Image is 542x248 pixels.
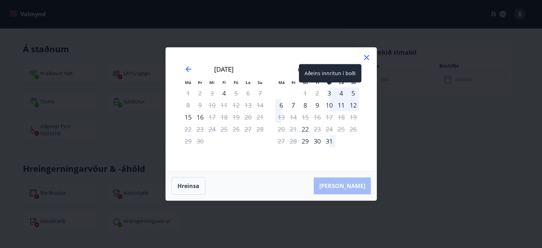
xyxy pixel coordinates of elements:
[299,135,311,147] div: Aðeins innritun í boði
[347,87,359,99] div: 5
[299,99,311,111] div: 8
[218,111,230,123] td: Not available. fimmtudagur, 18. september 2025
[323,99,335,111] div: 10
[275,135,287,147] td: Not available. mánudagur, 27. október 2025
[299,64,361,83] div: Aðeins innritun í boði
[323,135,335,147] div: 31
[347,87,359,99] td: Choose sunnudagur, 5. október 2025 as your check-in date. It’s available.
[311,111,323,123] td: Not available. fimmtudagur, 16. október 2025
[299,123,311,135] td: Choose miðvikudagur, 22. október 2025 as your check-in date. It’s available.
[198,80,202,85] small: Þr
[206,123,218,135] td: Not available. miðvikudagur, 24. september 2025
[206,87,218,99] td: Not available. miðvikudagur, 3. september 2025
[311,99,323,111] div: 9
[258,80,263,85] small: Su
[171,177,205,195] button: Hreinsa
[230,87,242,99] td: Not available. föstudagur, 5. september 2025
[218,123,230,135] td: Not available. fimmtudagur, 25. september 2025
[347,111,359,123] td: Not available. sunnudagur, 19. október 2025
[335,111,347,123] td: Not available. laugardagur, 18. október 2025
[218,87,230,99] td: Choose fimmtudagur, 4. september 2025 as your check-in date. It’s available.
[299,87,311,99] td: Not available. miðvikudagur, 1. október 2025
[174,56,368,163] div: Calendar
[182,87,194,99] td: Not available. mánudagur, 1. september 2025
[299,99,311,111] td: Choose miðvikudagur, 8. október 2025 as your check-in date. It’s available.
[254,99,266,111] td: Not available. sunnudagur, 14. september 2025
[311,123,323,135] div: Aðeins útritun í boði
[218,87,230,99] div: Aðeins innritun í boði
[323,87,335,99] div: Aðeins innritun í boði
[230,87,242,99] div: Aðeins útritun í boði
[323,99,335,111] td: Choose föstudagur, 10. október 2025 as your check-in date. It’s available.
[254,123,266,135] td: Not available. sunnudagur, 28. september 2025
[275,111,287,123] div: Aðeins útritun í boði
[311,87,323,99] td: Not available. fimmtudagur, 2. október 2025
[275,99,287,111] div: 6
[287,111,299,123] td: Not available. þriðjudagur, 14. október 2025
[311,99,323,111] td: Choose fimmtudagur, 9. október 2025 as your check-in date. It’s available.
[206,111,218,123] div: Aðeins útritun í boði
[298,65,337,73] strong: október 2025
[242,123,254,135] td: Not available. laugardagur, 27. september 2025
[184,65,193,73] div: Move backward to switch to the previous month.
[323,135,335,147] td: Choose föstudagur, 31. október 2025 as your check-in date. It’s available.
[234,80,238,85] small: Fö
[185,80,191,85] small: Má
[194,111,206,123] div: 16
[182,111,194,123] td: Choose mánudagur, 15. september 2025 as your check-in date. It’s available.
[182,135,194,147] td: Not available. mánudagur, 29. september 2025
[311,135,323,147] div: 30
[335,87,347,99] div: 4
[275,111,287,123] td: Not available. mánudagur, 13. október 2025
[335,99,347,111] div: 11
[194,99,206,111] td: Not available. þriðjudagur, 9. september 2025
[242,111,254,123] td: Not available. laugardagur, 20. september 2025
[194,87,206,99] td: Not available. þriðjudagur, 2. september 2025
[182,99,194,111] td: Not available. mánudagur, 8. september 2025
[278,80,285,85] small: Má
[206,99,218,111] td: Not available. miðvikudagur, 10. september 2025
[287,99,299,111] div: 7
[299,111,311,123] td: Not available. miðvikudagur, 15. október 2025
[299,135,311,147] td: Choose miðvikudagur, 29. október 2025 as your check-in date. It’s available.
[323,123,335,135] td: Not available. föstudagur, 24. október 2025
[323,87,335,99] td: Choose föstudagur, 3. október 2025 as your check-in date. It’s available.
[206,111,218,123] td: Not available. miðvikudagur, 17. september 2025
[335,87,347,99] td: Choose laugardagur, 4. október 2025 as your check-in date. It’s available.
[335,123,347,135] td: Not available. laugardagur, 25. október 2025
[230,111,242,123] td: Not available. föstudagur, 19. september 2025
[323,111,335,123] td: Not available. föstudagur, 17. október 2025
[347,99,359,111] div: 12
[275,99,287,111] td: Choose mánudagur, 6. október 2025 as your check-in date. It’s available.
[230,123,242,135] td: Not available. föstudagur, 26. september 2025
[246,80,251,85] small: La
[194,123,206,135] td: Not available. þriðjudagur, 23. september 2025
[299,123,311,135] div: Aðeins innritun í boði
[214,65,234,73] strong: [DATE]
[242,99,254,111] td: Not available. laugardagur, 13. september 2025
[182,123,194,135] td: Not available. mánudagur, 22. september 2025
[254,111,266,123] td: Not available. sunnudagur, 21. september 2025
[347,123,359,135] td: Not available. sunnudagur, 26. október 2025
[209,80,215,85] small: Mi
[347,99,359,111] td: Choose sunnudagur, 12. október 2025 as your check-in date. It’s available.
[311,135,323,147] td: Choose fimmtudagur, 30. október 2025 as your check-in date. It’s available.
[242,87,254,99] td: Not available. laugardagur, 6. september 2025
[287,99,299,111] td: Choose þriðjudagur, 7. október 2025 as your check-in date. It’s available.
[230,99,242,111] td: Not available. föstudagur, 12. september 2025
[275,123,287,135] td: Not available. mánudagur, 20. október 2025
[335,99,347,111] td: Choose laugardagur, 11. október 2025 as your check-in date. It’s available.
[311,123,323,135] td: Not available. fimmtudagur, 23. október 2025
[287,123,299,135] td: Not available. þriðjudagur, 21. október 2025
[291,80,296,85] small: Þr
[254,87,266,99] td: Not available. sunnudagur, 7. september 2025
[218,99,230,111] td: Not available. fimmtudagur, 11. september 2025
[182,111,194,123] div: Aðeins innritun í boði
[287,135,299,147] td: Not available. þriðjudagur, 28. október 2025
[194,111,206,123] td: Choose þriðjudagur, 16. september 2025 as your check-in date. It’s available.
[222,80,226,85] small: Fi
[194,135,206,147] td: Not available. þriðjudagur, 30. september 2025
